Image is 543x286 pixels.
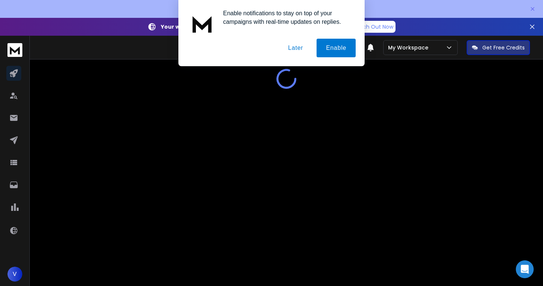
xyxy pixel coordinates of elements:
img: notification icon [187,9,217,39]
div: Enable notifications to stay on top of your campaigns with real-time updates on replies. [217,9,356,26]
div: Open Intercom Messenger [516,260,534,278]
button: V [7,267,22,282]
button: Enable [317,39,356,57]
button: Later [279,39,312,57]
